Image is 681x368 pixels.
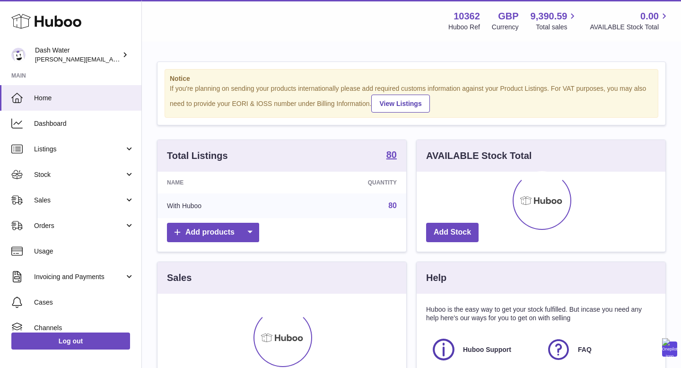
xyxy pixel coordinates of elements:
[157,172,288,193] th: Name
[640,10,659,23] span: 0.00
[288,172,406,193] th: Quantity
[426,305,656,323] p: Huboo is the easy way to get your stock fulfilled. But incase you need any help here's our ways f...
[157,193,288,218] td: With Huboo
[578,345,592,354] span: FAQ
[388,202,397,210] a: 80
[531,10,567,23] span: 9,390.59
[167,272,192,284] h3: Sales
[492,23,519,32] div: Currency
[531,10,578,32] a: 9,390.59 Total sales
[170,84,653,113] div: If you're planning on sending your products internationally please add required customs informati...
[34,196,124,205] span: Sales
[426,223,479,242] a: Add Stock
[34,119,134,128] span: Dashboard
[34,94,134,103] span: Home
[536,23,578,32] span: Total sales
[498,10,518,23] strong: GBP
[386,150,397,161] a: 80
[35,55,190,63] span: [PERSON_NAME][EMAIL_ADDRESS][DOMAIN_NAME]
[448,23,480,32] div: Huboo Ref
[34,145,124,154] span: Listings
[11,333,130,350] a: Log out
[426,149,532,162] h3: AVAILABLE Stock Total
[34,170,124,179] span: Stock
[426,272,446,284] h3: Help
[167,223,259,242] a: Add products
[590,10,670,32] a: 0.00 AVAILABLE Stock Total
[11,48,26,62] img: james@dash-water.com
[34,272,124,281] span: Invoicing and Payments
[546,337,651,362] a: FAQ
[454,10,480,23] strong: 10362
[167,149,228,162] h3: Total Listings
[35,46,120,64] div: Dash Water
[386,150,397,159] strong: 80
[431,337,536,362] a: Huboo Support
[463,345,511,354] span: Huboo Support
[34,298,134,307] span: Cases
[34,324,134,333] span: Channels
[371,95,429,113] a: View Listings
[34,247,134,256] span: Usage
[34,221,124,230] span: Orders
[170,74,653,83] strong: Notice
[590,23,670,32] span: AVAILABLE Stock Total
